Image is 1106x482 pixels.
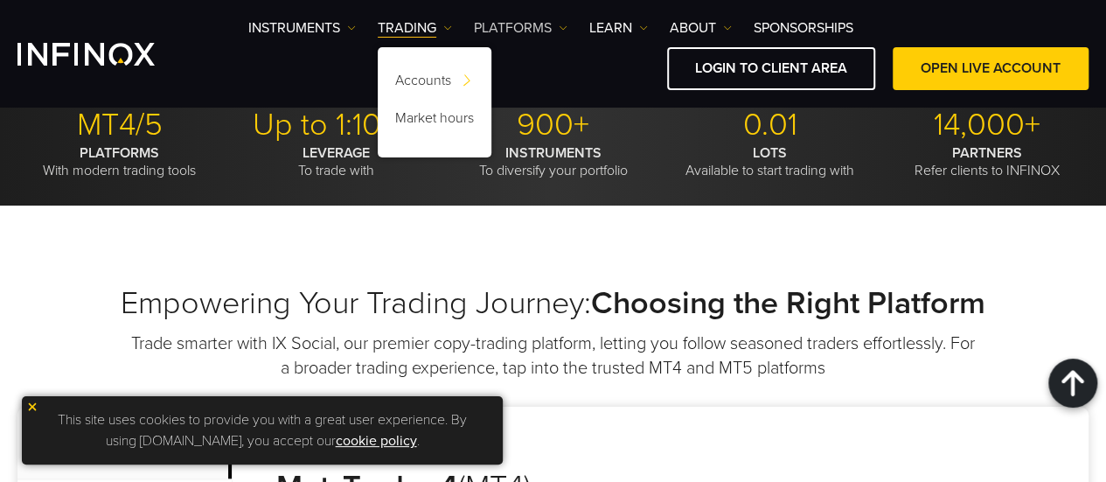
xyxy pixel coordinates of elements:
strong: INSTRUMENTS [505,144,602,162]
a: INFINOX Logo [17,43,196,66]
p: To trade with [234,144,438,179]
strong: LEVERAGE [303,144,370,162]
strong: PLATFORMS [80,144,159,162]
p: To diversify your portfolio [451,144,655,179]
p: MT4/5 [17,106,221,144]
p: Metatrader 4 [17,407,232,479]
a: Market hours [378,102,491,140]
p: Available to start trading with [668,144,872,179]
p: 0.01 [668,106,872,144]
a: TRADING [378,17,452,38]
p: 900+ [451,106,655,144]
h2: Empowering Your Trading Journey: [17,284,1089,323]
a: PLATFORMS [474,17,567,38]
strong: LOTS [753,144,787,162]
a: Learn [589,17,648,38]
a: ABOUT [670,17,732,38]
p: This site uses cookies to provide you with a great user experience. By using [DOMAIN_NAME], you a... [31,405,494,456]
a: SPONSORSHIPS [754,17,853,38]
p: With modern trading tools [17,144,221,179]
img: yellow close icon [26,401,38,413]
a: OPEN LIVE ACCOUNT [893,47,1089,90]
p: Up to 1:1000 [234,106,438,144]
p: Refer clients to INFINOX [885,144,1089,179]
a: Accounts [378,65,491,102]
a: LOGIN TO CLIENT AREA [667,47,875,90]
strong: PARTNERS [952,144,1022,162]
a: cookie policy [336,432,417,450]
a: Instruments [248,17,356,38]
p: 14,000+ [885,106,1089,144]
p: Trade smarter with IX Social, our premier copy-trading platform, letting you follow seasoned trad... [129,332,977,381]
strong: Choosing the Right Platform [591,284,985,322]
